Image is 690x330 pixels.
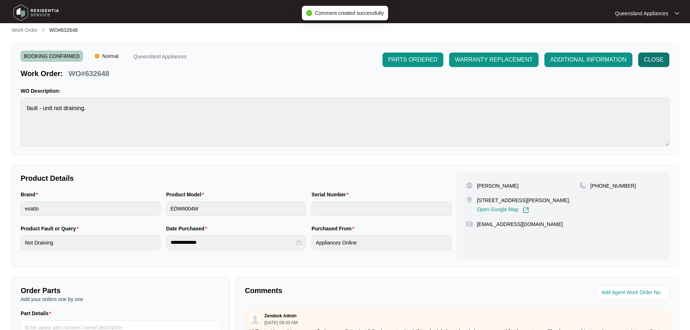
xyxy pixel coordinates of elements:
img: user.svg [250,313,260,324]
p: [DATE] 09:43 AM [264,321,298,325]
input: Date Purchased [171,239,295,246]
p: Work Order [12,26,38,34]
label: Brand [21,191,41,198]
span: CLOSE [644,55,664,64]
input: Product Model [166,201,306,216]
p: WO#632648 [68,68,109,79]
p: [EMAIL_ADDRESS][DOMAIN_NAME] [477,221,563,228]
p: Order Parts [21,285,221,296]
img: Link-External [523,207,529,213]
img: map-pin [580,182,586,189]
img: dropdown arrow [675,12,679,15]
input: Serial Number [311,201,451,216]
button: CLOSE [638,53,669,67]
a: Work Order [10,26,39,34]
p: Product Details [21,173,451,183]
img: map-pin [466,197,473,203]
a: Open Google Map [477,207,529,213]
img: Vercel Logo [95,54,99,58]
span: ADDITIONAL INFORMATION [550,55,627,64]
img: user-pin [466,182,473,189]
img: chevron-right [41,27,46,33]
p: Queensland Appliances [133,54,187,62]
span: WARRANTY REPLACEMENT [455,55,533,64]
button: PARTS ORDERED [382,53,443,67]
img: map-pin [466,221,473,227]
label: Date Purchased [166,225,210,232]
button: WARRANTY REPLACEMENT [449,53,539,67]
textarea: fault - unit not draining. [21,97,669,146]
span: Comment created successfully [315,10,384,16]
p: Work Order: [21,68,63,79]
input: Purchased From [311,235,451,250]
p: Zendesk Admin [264,313,297,319]
p: [PHONE_NUMBER] [590,182,636,189]
p: WO Description: [21,87,669,95]
input: Brand [21,201,160,216]
span: WO#632648 [49,27,78,33]
span: check-circle [306,10,312,16]
p: Queensland Appliances [615,10,668,17]
p: [PERSON_NAME] [477,182,519,189]
label: Product Fault or Query [21,225,81,232]
input: Add Agent Work Order No. [602,288,665,297]
img: residentia service logo [11,2,62,24]
span: Normal [99,51,121,62]
label: Purchased From [311,225,357,232]
label: Part Details [21,310,54,317]
p: Add your orders one by one [21,296,221,303]
input: Product Fault or Query [21,235,160,250]
label: Product Model [166,191,207,198]
span: BOOKING CONFIRMED [21,51,83,62]
p: Comments [245,285,452,296]
button: ADDITIONAL INFORMATION [544,53,632,67]
label: Serial Number [311,191,351,198]
span: PARTS ORDERED [388,55,438,64]
p: [STREET_ADDRESS][PERSON_NAME], [477,197,570,204]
